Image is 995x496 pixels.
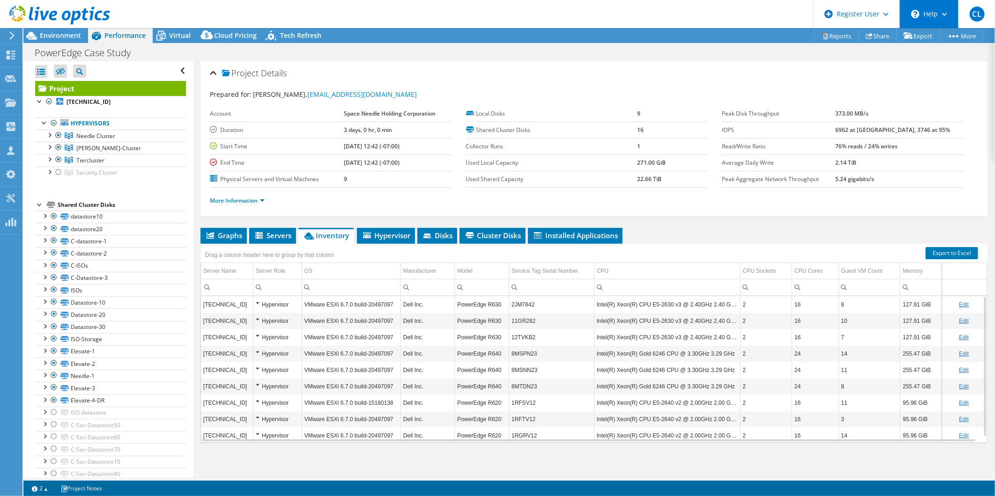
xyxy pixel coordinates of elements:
[210,175,344,184] label: Physical Servers and Virtual Machines
[253,394,302,411] td: Column Server Role, Value Hypervisor
[302,378,401,394] td: Column OS, Value VMware ESXi 6.7.0 build-20497097
[210,109,344,118] label: Account
[594,427,740,444] td: Column CPU, Value Intel(R) Xeon(R) CPU E5-2640 v2 @ 2.00GHz 2.00 GHz
[533,231,618,240] span: Installed Applications
[959,383,969,390] a: Edit
[836,175,875,183] b: 5.24 gigabits/s
[455,427,509,444] td: Column Model, Value PowerEdge R620
[256,265,285,277] div: Server Role
[455,279,509,295] td: Column Model, Filter cell
[302,362,401,378] td: Column OS, Value VMware ESXi 6.7.0 build-20497097
[509,427,594,444] td: Column Service Tag Serial Number, Value 1RGRV12
[35,382,186,394] a: Elevate-3
[722,142,836,151] label: Read/Write Ratio
[900,362,942,378] td: Column Memory, Value 255.47 GiB
[512,265,579,277] div: Service Tag Serial Number
[792,427,839,444] td: Column CPU Cores, Value 16
[839,362,900,378] td: Column Guest VM Count, Value 11
[839,263,900,279] td: Guest VM Count Column
[839,279,900,295] td: Column Guest VM Count, Filter cell
[201,394,253,411] td: Column Server Name, Value 10.32.22.93
[792,411,839,427] td: Column CPU Cores, Value 16
[594,345,740,362] td: Column CPU, Value Intel(R) Xeon(R) Gold 6246 CPU @ 3.30GHz 3.29 GHz
[35,247,186,259] a: C-datastore-2
[256,397,299,408] div: Hypervisor
[466,175,638,184] label: Used Shared Capacity
[401,296,455,313] td: Column Manufacturer, Value Dell Inc.
[344,126,392,134] b: 3 days, 0 hr, 0 min
[740,329,792,345] td: Column CPU Sockets, Value 2
[792,378,839,394] td: Column CPU Cores, Value 24
[253,329,302,345] td: Column Server Role, Value Hypervisor
[836,109,869,117] b: 373.00 MB/s
[455,345,509,362] td: Column Model, Value PowerEdge R640
[900,427,942,444] td: Column Memory, Value 95.96 GiB
[509,279,594,295] td: Column Service Tag Serial Number, Filter cell
[222,69,259,78] span: Project
[35,117,186,130] a: Hypervisors
[256,381,299,392] div: Hypervisor
[76,132,115,140] span: Needle Cluster
[740,313,792,329] td: Column CPU Sockets, Value 2
[594,411,740,427] td: Column CPU, Value Intel(R) Xeon(R) CPU E5-2640 v2 @ 2.00GHz 2.00 GHz
[455,411,509,427] td: Column Model, Value PowerEdge R620
[280,31,321,40] span: Tech Refresh
[401,263,455,279] td: Manufacturer Column
[30,48,145,58] h1: PowerEdge Case Study
[959,400,969,406] a: Edit
[104,31,146,40] span: Performance
[839,345,900,362] td: Column Guest VM Count, Value 14
[959,334,969,341] a: Edit
[253,279,302,295] td: Column Server Role, Filter cell
[455,263,509,279] td: Model Column
[201,279,253,295] td: Column Server Name, Filter cell
[35,370,186,382] a: Needle-1
[509,296,594,313] td: Column Service Tag Serial Number, Value 2JM7842
[210,125,344,135] label: Duration
[900,313,942,329] td: Column Memory, Value 127.91 GiB
[344,159,400,167] b: [DATE] 12:42 (-07:00)
[210,142,344,151] label: Start Time
[401,329,455,345] td: Column Manufacturer, Value Dell Inc.
[205,231,242,240] span: Graphs
[403,265,437,277] div: Manufacturer
[35,296,186,308] a: Datastore-10
[795,265,823,277] div: CPU Cores
[455,296,509,313] td: Column Model, Value PowerEdge R630
[302,313,401,329] td: Column OS, Value VMware ESXi 6.7.0 build-20497097
[926,247,978,259] a: Export to Excel
[594,296,740,313] td: Column CPU, Value Intel(R) Xeon(R) CPU E5-2630 v3 @ 2.40GHz 2.40 GHz
[35,357,186,370] a: Elevate-2
[839,411,900,427] td: Column Guest VM Count, Value 3
[466,109,638,118] label: Local Disks
[509,313,594,329] td: Column Service Tag Serial Number, Value 11GR282
[35,167,186,179] a: Security Cluster
[509,411,594,427] td: Column Service Tag Serial Number, Value 1RFTV12
[401,411,455,427] td: Column Manufacturer, Value Dell Inc.
[35,419,186,431] a: C-Sec-Datastore50
[740,394,792,411] td: Column CPU Sockets, Value 2
[401,313,455,329] td: Column Manufacturer, Value Dell Inc.
[900,378,942,394] td: Column Memory, Value 255.47 GiB
[253,263,302,279] td: Server Role Column
[859,29,897,43] a: Share
[40,31,81,40] span: Environment
[594,263,740,279] td: CPU Column
[900,394,942,411] td: Column Memory, Value 95.96 GiB
[256,430,299,441] div: Hypervisor
[253,313,302,329] td: Column Server Role, Value Hypervisor
[740,279,792,295] td: Column CPU Sockets, Filter cell
[256,332,299,343] div: Hypervisor
[455,394,509,411] td: Column Model, Value PowerEdge R620
[457,265,473,277] div: Model
[792,279,839,295] td: Column CPU Cores, Filter cell
[401,378,455,394] td: Column Manufacturer, Value Dell Inc.
[302,329,401,345] td: Column OS, Value VMware ESXi 6.7.0 build-20497097
[210,158,344,168] label: End Time
[455,378,509,394] td: Column Model, Value PowerEdge R640
[256,414,299,425] div: Hypervisor
[362,231,410,240] span: Hypervisor
[792,362,839,378] td: Column CPU Cores, Value 24
[344,142,400,150] b: [DATE] 12:42 (-07:00)
[253,411,302,427] td: Column Server Role, Value Hypervisor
